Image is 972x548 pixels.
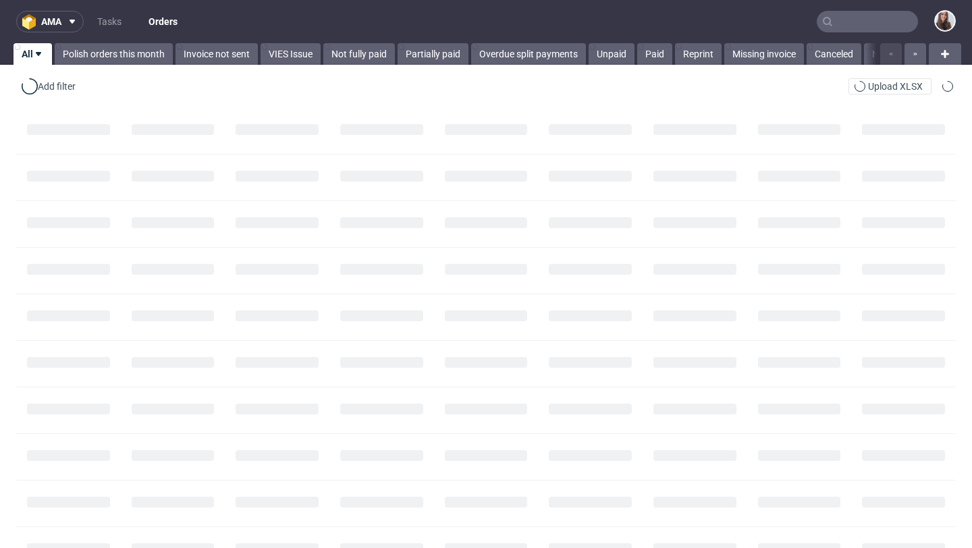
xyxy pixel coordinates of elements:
a: Missing invoice [724,43,804,65]
a: Not PL [864,43,909,65]
a: Paid [637,43,672,65]
img: logo [22,14,41,30]
button: Upload XLSX [848,78,932,94]
a: VIES Issue [261,43,321,65]
a: Unpaid [589,43,634,65]
a: Tasks [89,11,130,32]
a: Invoice not sent [175,43,258,65]
a: Not fully paid [323,43,395,65]
img: Sandra Beśka [936,11,954,30]
button: ama [16,11,84,32]
div: Add filter [19,76,78,97]
a: Partially paid [398,43,468,65]
a: Reprint [675,43,722,65]
a: Orders [140,11,186,32]
span: ama [41,17,61,26]
a: Polish orders this month [55,43,173,65]
span: Upload XLSX [865,82,925,91]
a: All [13,43,52,65]
a: Overdue split payments [471,43,586,65]
a: Canceled [807,43,861,65]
